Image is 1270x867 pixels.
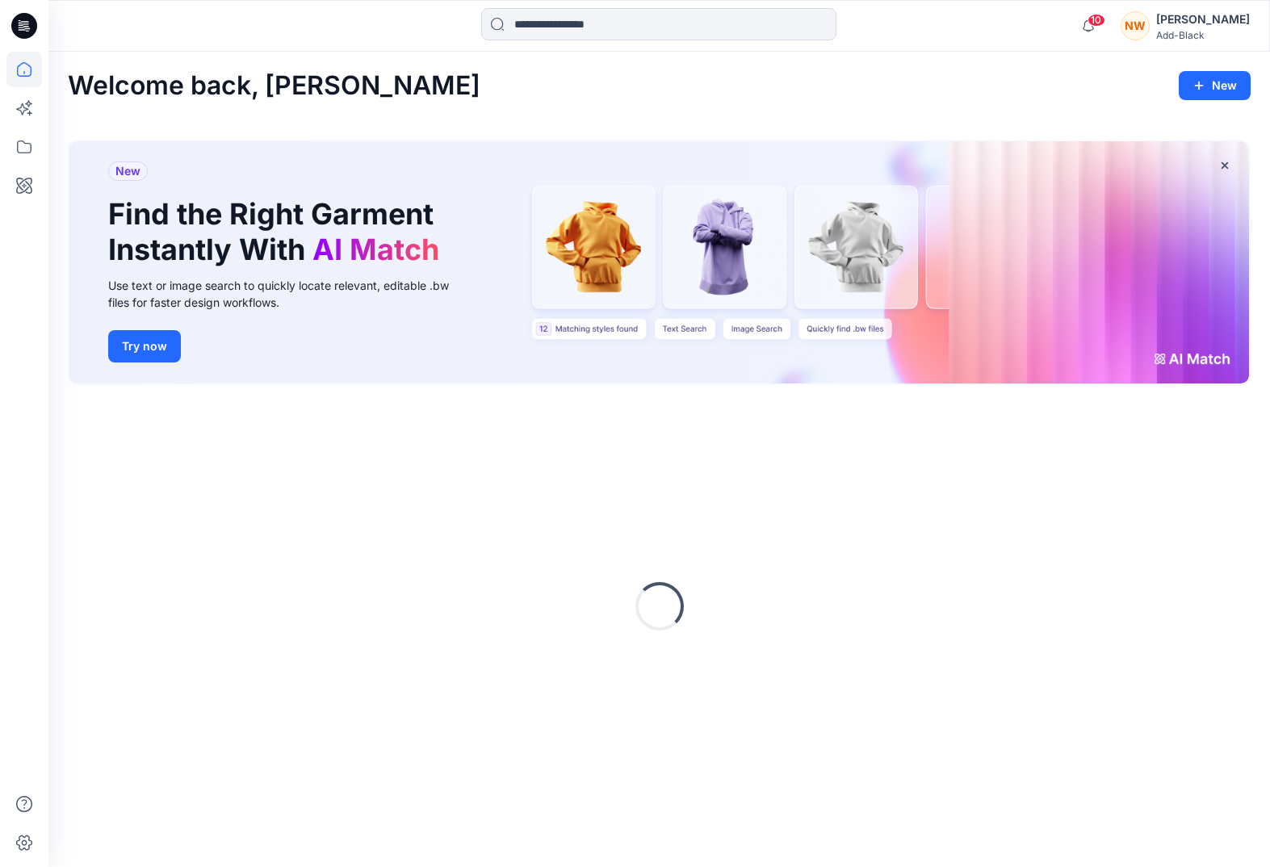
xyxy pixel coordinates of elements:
[115,161,140,181] span: New
[68,71,480,101] h2: Welcome back, [PERSON_NAME]
[108,197,447,266] h1: Find the Right Garment Instantly With
[312,232,439,267] span: AI Match
[108,277,472,311] div: Use text or image search to quickly locate relevant, editable .bw files for faster design workflows.
[1156,10,1250,29] div: [PERSON_NAME]
[1121,11,1150,40] div: NW
[108,330,181,362] button: Try now
[1088,14,1105,27] span: 10
[1156,29,1250,41] div: Add-Black
[1179,71,1251,100] button: New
